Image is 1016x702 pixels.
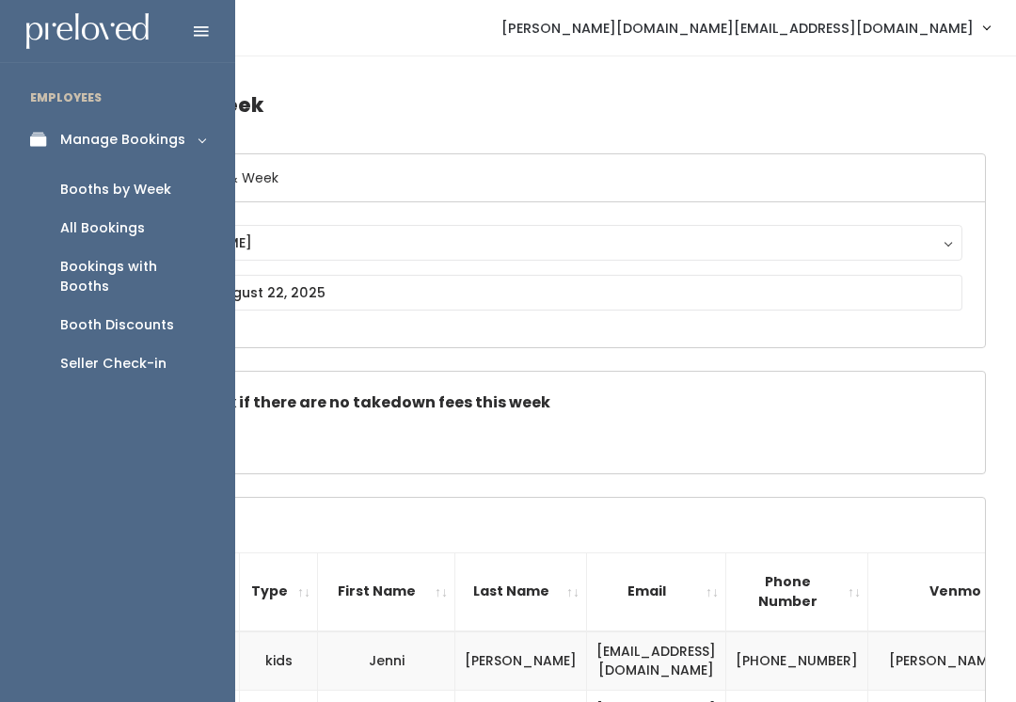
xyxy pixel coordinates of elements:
h5: Check this box if there are no takedown fees this week [119,394,962,411]
div: Manage Bookings [60,130,185,150]
div: Booths by Week [60,180,171,199]
div: All Bookings [60,218,145,238]
input: August 16 - August 22, 2025 [119,275,962,311]
a: [PERSON_NAME][DOMAIN_NAME][EMAIL_ADDRESS][DOMAIN_NAME] [483,8,1008,48]
th: Email: activate to sort column ascending [587,552,726,630]
th: Phone Number: activate to sort column ascending [726,552,868,630]
div: Seller Check-in [60,354,167,374]
button: [PERSON_NAME] [119,225,962,261]
th: Type: activate to sort column ascending [240,552,318,630]
div: Bookings with Booths [60,257,205,296]
h6: Select Location & Week [97,154,985,202]
td: kids [240,631,318,691]
th: First Name: activate to sort column ascending [318,552,455,630]
img: preloved logo [26,13,149,50]
th: Last Name: activate to sort column ascending [455,552,587,630]
h4: Booths by Week [96,79,986,131]
td: [PHONE_NUMBER] [726,631,868,691]
div: Booth Discounts [60,315,174,335]
span: [PERSON_NAME][DOMAIN_NAME][EMAIL_ADDRESS][DOMAIN_NAME] [501,18,974,39]
td: Jenni [318,631,455,691]
div: [PERSON_NAME] [137,232,945,253]
td: [PERSON_NAME] [455,631,587,691]
td: [EMAIL_ADDRESS][DOMAIN_NAME] [587,631,726,691]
